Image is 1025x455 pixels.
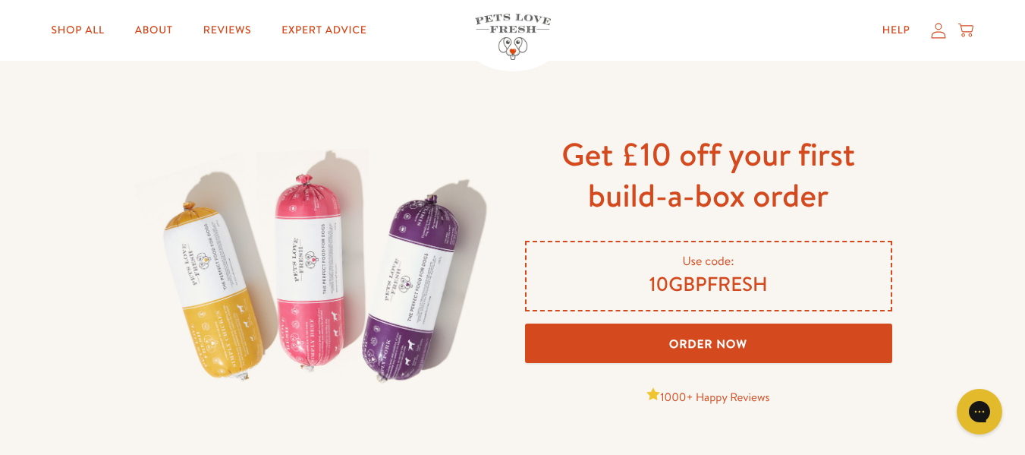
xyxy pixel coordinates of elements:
a: About [123,15,185,46]
a: Help [870,15,923,46]
a: Expert Advice [269,15,379,46]
img: Order your build a box now [134,101,501,450]
a: Shop All [39,15,117,46]
span: 10GBPFRESH [545,272,873,298]
p: 1000+ Happy Reviews [525,387,892,407]
iframe: Gorgias live chat messenger [949,384,1010,440]
img: Pets Love Fresh [475,14,551,60]
a: Reviews [191,15,263,46]
a: Order Now [525,324,892,364]
h2: Get £10 off your first build-a-box order [525,134,892,216]
span: Use code: [545,251,873,272]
